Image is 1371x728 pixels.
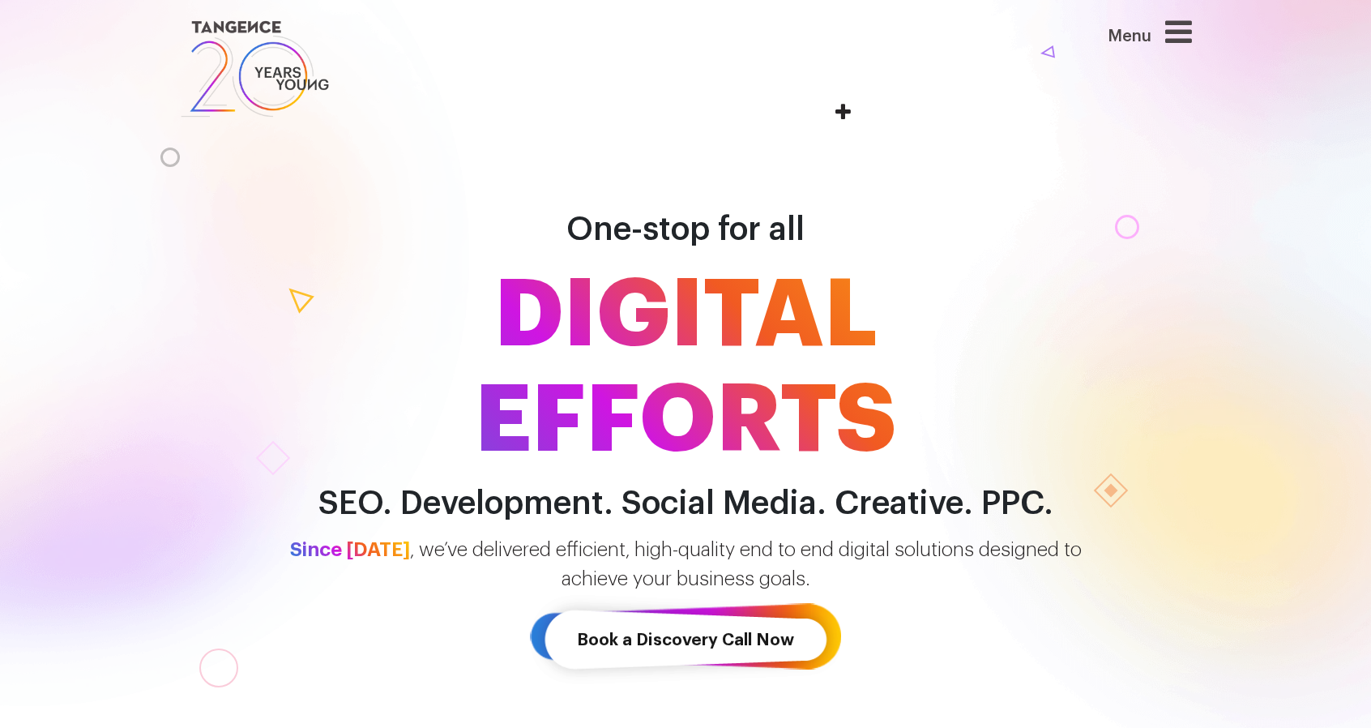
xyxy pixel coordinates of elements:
img: logo SVG [179,16,331,122]
p: , we’ve delivered efficient, high-quality end to end digital solutions designed to achieve your b... [224,535,1147,593]
h2: SEO. Development. Social Media. Creative. PPC. [224,486,1147,522]
span: DIGITAL EFFORTS [224,263,1147,473]
span: Since [DATE] [290,540,410,559]
a: Book a Discovery Call Now [530,593,841,687]
span: One-stop for all [566,213,805,246]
